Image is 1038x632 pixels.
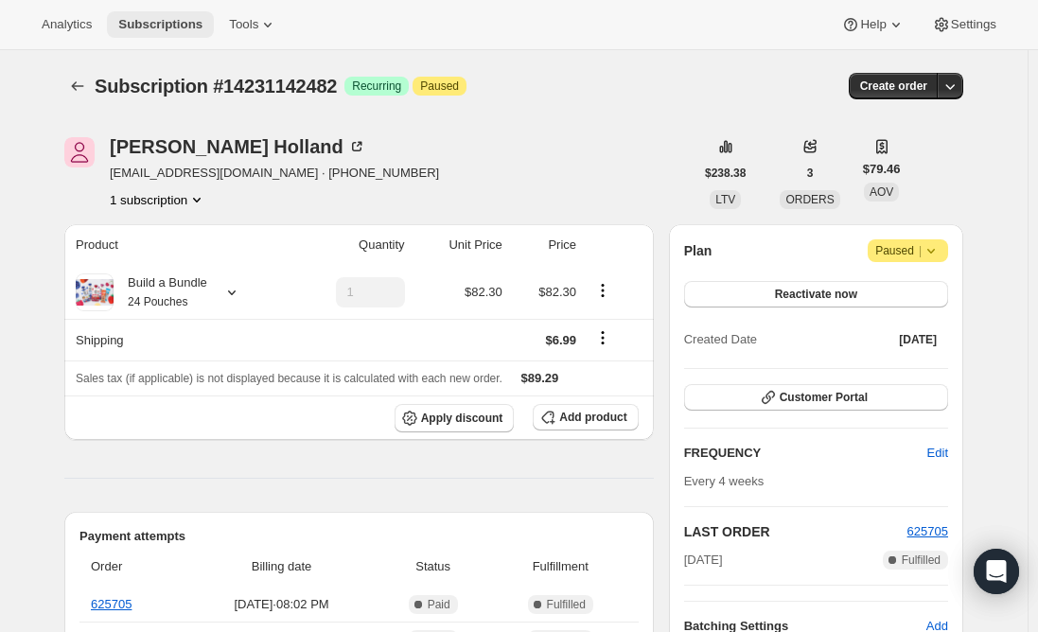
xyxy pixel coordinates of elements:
[545,333,576,347] span: $6.99
[533,404,638,430] button: Add product
[916,438,959,468] button: Edit
[289,224,410,266] th: Quantity
[907,522,948,541] button: 625705
[191,557,373,576] span: Billing date
[684,281,948,307] button: Reactivate now
[849,73,939,99] button: Create order
[465,285,502,299] span: $82.30
[508,224,582,266] th: Price
[927,444,948,463] span: Edit
[919,243,922,258] span: |
[684,551,723,570] span: [DATE]
[30,11,103,38] button: Analytics
[64,224,289,266] th: Product
[395,404,515,432] button: Apply discount
[76,372,502,385] span: Sales tax (if applicable) is not displayed because it is calculated with each new order.
[538,285,576,299] span: $82.30
[907,524,948,538] a: 625705
[807,166,814,181] span: 3
[785,193,834,206] span: ORDERS
[110,137,366,156] div: [PERSON_NAME] Holland
[110,190,206,209] button: Product actions
[95,76,337,97] span: Subscription #14231142482
[715,193,735,206] span: LTV
[521,371,559,385] span: $89.29
[870,185,893,199] span: AOV
[705,166,746,181] span: $238.38
[951,17,996,32] span: Settings
[780,390,868,405] span: Customer Portal
[888,326,948,353] button: [DATE]
[114,273,207,311] div: Build a Bundle
[684,444,927,463] h2: FREQUENCY
[902,553,941,568] span: Fulfilled
[494,557,627,576] span: Fulfillment
[863,160,901,179] span: $79.46
[79,546,185,588] th: Order
[91,597,132,611] a: 625705
[118,17,202,32] span: Subscriptions
[796,160,825,186] button: 3
[64,137,95,167] span: Jacqueline Holland
[875,241,941,260] span: Paused
[384,557,483,576] span: Status
[921,11,1008,38] button: Settings
[421,411,503,426] span: Apply discount
[420,79,459,94] span: Paused
[79,527,639,546] h2: Payment attempts
[694,160,757,186] button: $238.38
[64,319,289,360] th: Shipping
[218,11,289,38] button: Tools
[974,549,1019,594] div: Open Intercom Messenger
[352,79,401,94] span: Recurring
[107,11,214,38] button: Subscriptions
[684,241,713,260] h2: Plan
[559,410,626,425] span: Add product
[42,17,92,32] span: Analytics
[588,327,618,348] button: Shipping actions
[775,287,857,302] span: Reactivate now
[229,17,258,32] span: Tools
[899,332,937,347] span: [DATE]
[860,79,927,94] span: Create order
[684,522,907,541] h2: LAST ORDER
[830,11,916,38] button: Help
[428,597,450,612] span: Paid
[860,17,886,32] span: Help
[588,280,618,301] button: Product actions
[684,384,948,411] button: Customer Portal
[547,597,586,612] span: Fulfilled
[128,295,187,308] small: 24 Pouches
[191,595,373,614] span: [DATE] · 08:02 PM
[64,73,91,99] button: Subscriptions
[684,330,757,349] span: Created Date
[411,224,508,266] th: Unit Price
[684,474,765,488] span: Every 4 weeks
[110,164,439,183] span: [EMAIL_ADDRESS][DOMAIN_NAME] · [PHONE_NUMBER]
